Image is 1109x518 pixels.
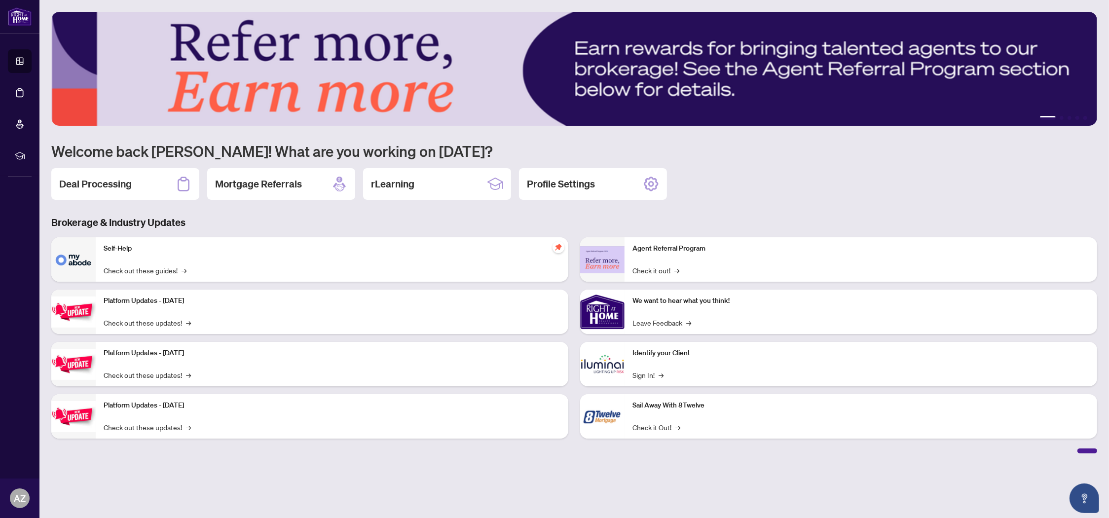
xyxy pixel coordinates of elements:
[371,177,414,191] h2: rLearning
[14,491,26,505] span: AZ
[186,317,191,328] span: →
[580,394,625,439] img: Sail Away With 8Twelve
[8,7,32,26] img: logo
[51,12,1097,126] img: Slide 0
[686,317,691,328] span: →
[104,370,191,380] a: Check out these updates!→
[580,290,625,334] img: We want to hear what you think!
[1068,116,1072,120] button: 3
[186,370,191,380] span: →
[51,216,1097,229] h3: Brokerage & Industry Updates
[104,422,191,433] a: Check out these updates!→
[632,348,1089,359] p: Identify your Client
[104,265,186,276] a: Check out these guides!→
[51,237,96,282] img: Self-Help
[59,177,132,191] h2: Deal Processing
[1070,483,1099,513] button: Open asap
[186,422,191,433] span: →
[104,243,560,254] p: Self-Help
[632,296,1089,306] p: We want to hear what you think!
[51,296,96,328] img: Platform Updates - July 21, 2025
[632,243,1089,254] p: Agent Referral Program
[104,400,560,411] p: Platform Updates - [DATE]
[104,348,560,359] p: Platform Updates - [DATE]
[1040,116,1056,120] button: 1
[182,265,186,276] span: →
[632,317,691,328] a: Leave Feedback→
[632,370,664,380] a: Sign In!→
[675,422,680,433] span: →
[215,177,302,191] h2: Mortgage Referrals
[1060,116,1064,120] button: 2
[659,370,664,380] span: →
[51,401,96,432] img: Platform Updates - June 23, 2025
[1075,116,1079,120] button: 4
[674,265,679,276] span: →
[1083,116,1087,120] button: 5
[632,422,680,433] a: Check it Out!→
[553,241,564,253] span: pushpin
[104,296,560,306] p: Platform Updates - [DATE]
[580,342,625,386] img: Identify your Client
[104,317,191,328] a: Check out these updates!→
[51,142,1097,160] h1: Welcome back [PERSON_NAME]! What are you working on [DATE]?
[632,265,679,276] a: Check it out!→
[632,400,1089,411] p: Sail Away With 8Twelve
[527,177,595,191] h2: Profile Settings
[580,246,625,273] img: Agent Referral Program
[51,349,96,380] img: Platform Updates - July 8, 2025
